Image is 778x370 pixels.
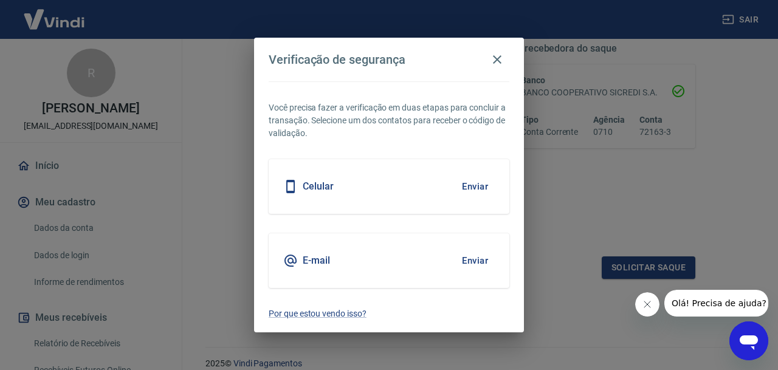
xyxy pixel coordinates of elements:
[303,255,330,267] h5: E-mail
[729,321,768,360] iframe: Botão para abrir a janela de mensagens
[455,174,495,199] button: Enviar
[269,101,509,140] p: Você precisa fazer a verificação em duas etapas para concluir a transação. Selecione um dos conta...
[303,180,334,193] h5: Celular
[455,248,495,273] button: Enviar
[635,292,659,317] iframe: Fechar mensagem
[269,52,405,67] h4: Verificação de segurança
[269,307,509,320] a: Por que estou vendo isso?
[664,290,768,317] iframe: Mensagem da empresa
